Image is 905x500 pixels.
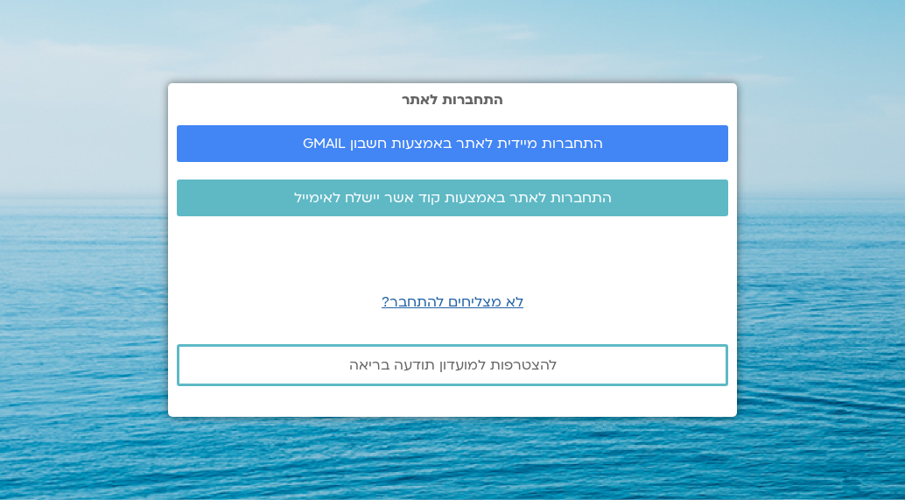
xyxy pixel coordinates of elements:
[177,92,728,108] h2: התחברות לאתר
[294,190,612,206] span: התחברות לאתר באמצעות קוד אשר יישלח לאימייל
[177,180,728,216] a: התחברות לאתר באמצעות קוד אשר יישלח לאימייל
[177,125,728,162] a: התחברות מיידית לאתר באמצעות חשבון GMAIL
[303,136,603,151] span: התחברות מיידית לאתר באמצעות חשבון GMAIL
[382,292,523,312] a: לא מצליחים להתחבר?
[349,357,557,373] span: להצטרפות למועדון תודעה בריאה
[177,344,728,386] a: להצטרפות למועדון תודעה בריאה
